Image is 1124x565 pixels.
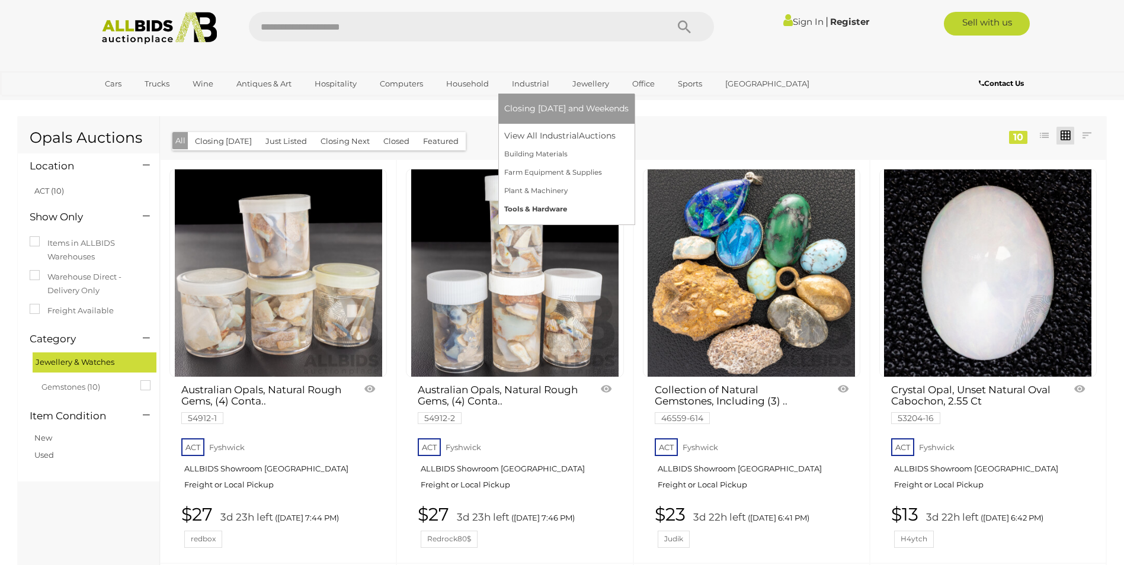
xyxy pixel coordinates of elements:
[418,505,614,548] a: $27 3d 23h left ([DATE] 7:46 PM) Redrock80$
[979,77,1027,90] a: Contact Us
[30,130,148,146] h1: Opals Auctions
[825,15,828,28] span: |
[891,435,1088,499] a: ACT Fyshwick ALLBIDS Showroom [GEOGRAPHIC_DATA] Freight or Local Pickup
[175,169,382,377] img: Australian Opals, Natural Rough Gems, (4) Containers with Some Good Colour
[891,505,1088,548] a: $13 3d 22h left ([DATE] 6:42 PM) H4ytch
[34,450,54,460] a: Used
[979,79,1024,88] b: Contact Us
[418,384,582,422] a: Australian Opals, Natural Rough Gems, (4) Conta.. 54912-2
[504,74,557,94] a: Industrial
[670,74,710,94] a: Sports
[169,169,387,377] a: Australian Opals, Natural Rough Gems, (4) Containers with Some Good Colour
[416,132,466,150] button: Featured
[30,236,148,264] label: Items in ALLBIDS Warehouses
[34,433,52,442] a: New
[34,186,64,195] a: ACT (10)
[30,211,125,223] h4: Show Only
[884,169,1091,377] img: Crystal Opal, Unset Natural Oval Cabochon, 2.55 Ct
[185,74,221,94] a: Wine
[879,169,1097,377] a: Crystal Opal, Unset Natural Oval Cabochon, 2.55 Ct
[172,132,188,149] button: All
[648,169,855,377] img: Collection of Natural Gemstones, Including (3) Turquoise Cabochons & Lapis/malachite Pendant
[188,132,259,150] button: Closing [DATE]
[258,132,314,150] button: Just Listed
[944,12,1030,36] a: Sell with us
[655,435,851,499] a: ACT Fyshwick ALLBIDS Showroom [GEOGRAPHIC_DATA] Freight or Local Pickup
[30,410,125,422] h4: Item Condition
[376,132,417,150] button: Closed
[625,74,662,94] a: Office
[229,74,299,94] a: Antiques & Art
[372,74,431,94] a: Computers
[783,16,824,27] a: Sign In
[33,352,156,372] div: Jewellery & Watches
[830,16,869,27] a: Register
[30,270,148,298] label: Warehouse Direct - Delivery Only
[137,74,177,94] a: Trucks
[565,74,617,94] a: Jewellery
[307,74,364,94] a: Hospitality
[313,132,377,150] button: Closing Next
[655,384,819,422] a: Collection of Natural Gemstones, Including (3) .. 46559-614
[438,74,497,94] a: Household
[181,435,378,499] a: ACT Fyshwick ALLBIDS Showroom [GEOGRAPHIC_DATA] Freight or Local Pickup
[643,169,860,377] a: Collection of Natural Gemstones, Including (3) Turquoise Cabochons & Lapis/malachite Pendant
[30,160,125,172] h4: Location
[41,377,130,394] span: Gemstones (10)
[30,333,125,345] h4: Category
[406,169,623,377] a: Australian Opals, Natural Rough Gems, (4) Containers with Some Good Colour
[411,169,619,377] img: Australian Opals, Natural Rough Gems, (4) Containers with Some Good Colour
[30,304,114,317] label: Freight Available
[718,74,817,94] a: [GEOGRAPHIC_DATA]
[181,505,378,548] a: $27 3d 23h left ([DATE] 7:44 PM) redbox
[891,384,1056,422] a: Crystal Opal, Unset Natural Oval Cabochon, 2.55 Ct 53204-16
[181,384,346,422] a: Australian Opals, Natural Rough Gems, (4) Conta.. 54912-1
[418,435,614,499] a: ACT Fyshwick ALLBIDS Showroom [GEOGRAPHIC_DATA] Freight or Local Pickup
[655,505,851,548] a: $23 3d 22h left ([DATE] 6:41 PM) Judik
[97,74,129,94] a: Cars
[95,12,224,44] img: Allbids.com.au
[655,12,714,41] button: Search
[1009,131,1027,144] div: 10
